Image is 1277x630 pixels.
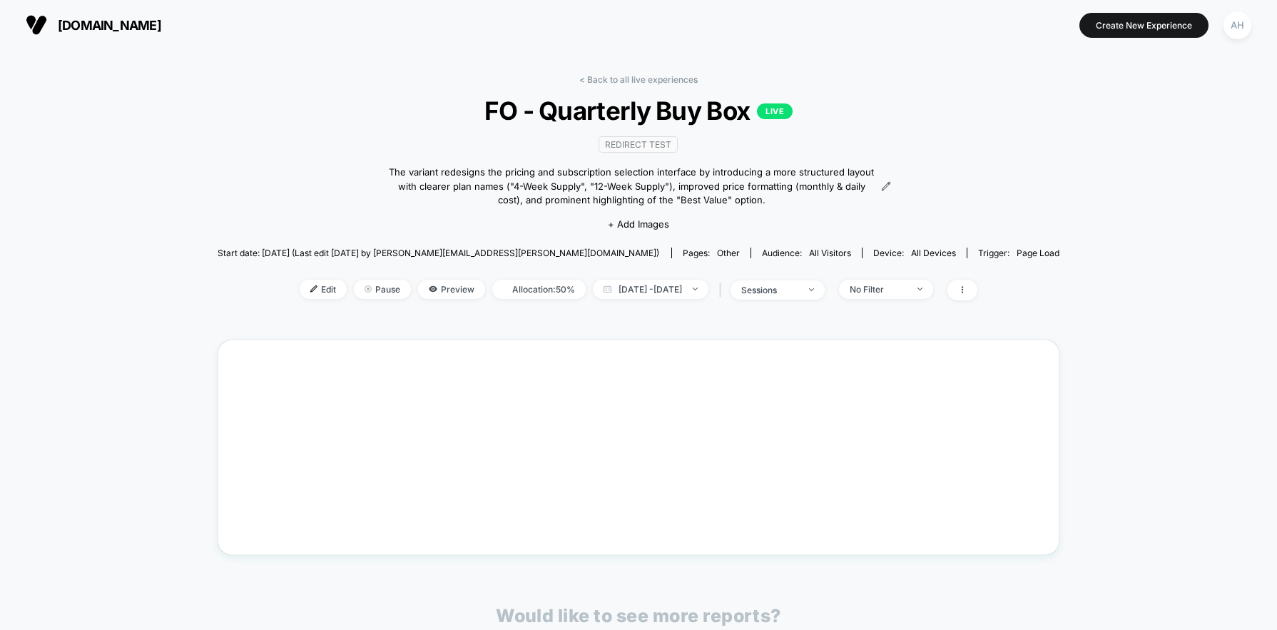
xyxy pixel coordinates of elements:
span: All Visitors [809,248,851,258]
div: Audience: [762,248,851,258]
img: calendar [604,285,611,293]
img: end [693,288,698,290]
span: Redirect Test [599,136,678,153]
img: Visually logo [26,14,47,36]
div: AH [1223,11,1251,39]
a: < Back to all live experiences [579,74,698,85]
span: The variant redesigns the pricing and subscription selection interface by introducing a more stru... [386,166,877,208]
span: Pause [354,280,411,299]
div: Pages: [683,248,740,258]
span: Page Load [1017,248,1059,258]
img: end [917,288,922,290]
span: [DATE] - [DATE] [593,280,708,299]
img: end [365,285,372,293]
span: Allocation: 50% [492,280,586,299]
span: | [716,280,731,300]
button: [DOMAIN_NAME] [21,14,166,36]
button: AH [1219,11,1256,40]
span: Start date: [DATE] (Last edit [DATE] by [PERSON_NAME][EMAIL_ADDRESS][PERSON_NAME][DOMAIN_NAME]) [218,248,659,258]
span: Preview [418,280,485,299]
p: Would like to see more reports? [496,605,781,626]
span: + Add Images [608,218,669,230]
div: sessions [741,285,798,295]
div: No Filter [850,284,907,295]
span: [DOMAIN_NAME] [58,18,161,33]
div: Trigger: [978,248,1059,258]
span: all devices [911,248,956,258]
p: LIVE [757,103,793,119]
button: Create New Experience [1079,13,1209,38]
span: FO - Quarterly Buy Box [260,96,1017,126]
span: Device: [862,248,967,258]
span: Edit [300,280,347,299]
img: end [809,288,814,291]
span: other [717,248,740,258]
img: edit [310,285,317,293]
